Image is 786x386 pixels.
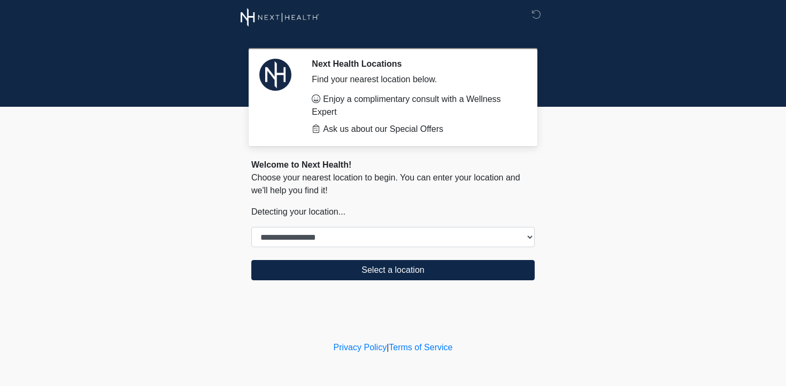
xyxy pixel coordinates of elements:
div: Find your nearest location below. [312,73,519,86]
h2: Next Health Locations [312,59,519,69]
a: Privacy Policy [334,343,387,352]
a: | [387,343,389,352]
li: Ask us about our Special Offers [312,123,519,136]
li: Enjoy a complimentary consult with a Wellness Expert [312,93,519,119]
img: Agent Avatar [259,59,291,91]
img: Next Health Wellness Logo [241,8,319,27]
a: Terms of Service [389,343,452,352]
span: Detecting your location... [251,207,345,216]
button: Select a location [251,260,535,280]
div: Welcome to Next Health! [251,159,535,171]
span: Choose your nearest location to begin. You can enter your location and we'll help you find it! [251,173,520,195]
